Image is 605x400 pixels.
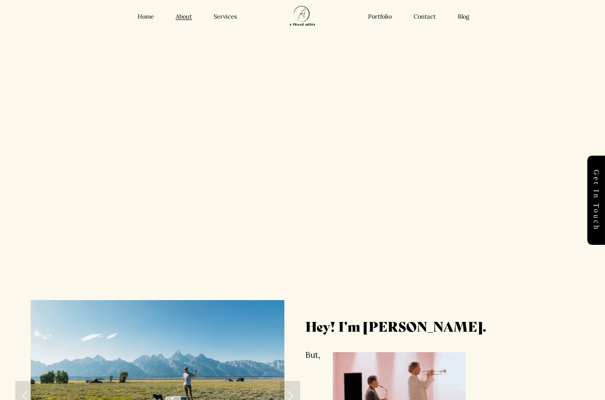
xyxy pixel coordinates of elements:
[305,350,590,359] p: But,
[176,13,192,21] a: About
[368,13,392,21] a: Portfolio
[214,13,237,21] a: Services
[414,13,436,21] a: Contact
[305,317,590,335] h3: Hey! I’m [PERSON_NAME].
[138,13,154,21] a: Home
[587,156,605,245] a: Get in touch
[458,13,469,21] a: Blog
